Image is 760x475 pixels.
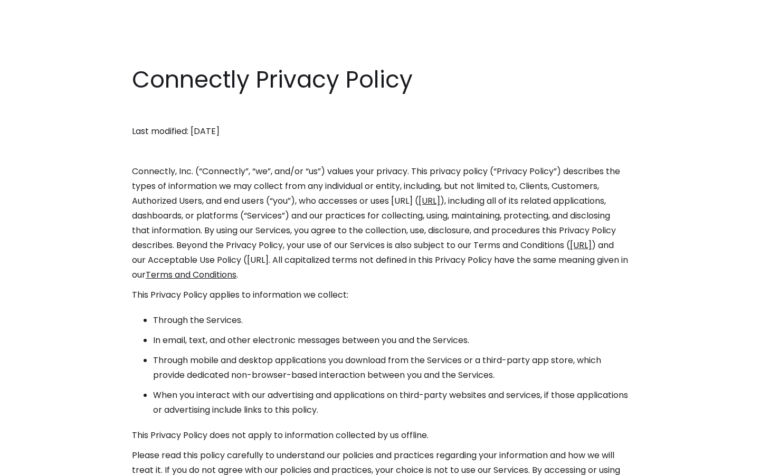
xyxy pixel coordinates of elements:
[132,104,628,119] p: ‍
[132,63,628,96] h1: Connectly Privacy Policy
[153,353,628,383] li: Through mobile and desktop applications you download from the Services or a third-party app store...
[132,428,628,443] p: This Privacy Policy does not apply to information collected by us offline.
[132,144,628,159] p: ‍
[419,195,440,207] a: [URL]
[132,124,628,139] p: Last modified: [DATE]
[11,455,63,471] aside: Language selected: English
[153,388,628,417] li: When you interact with our advertising and applications on third-party websites and services, if ...
[153,313,628,328] li: Through the Services.
[153,333,628,348] li: In email, text, and other electronic messages between you and the Services.
[146,269,236,281] a: Terms and Conditions
[132,288,628,302] p: This Privacy Policy applies to information we collect:
[21,457,63,471] ul: Language list
[570,239,592,251] a: [URL]
[132,164,628,282] p: Connectly, Inc. (“Connectly”, “we”, and/or “us”) values your privacy. This privacy policy (“Priva...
